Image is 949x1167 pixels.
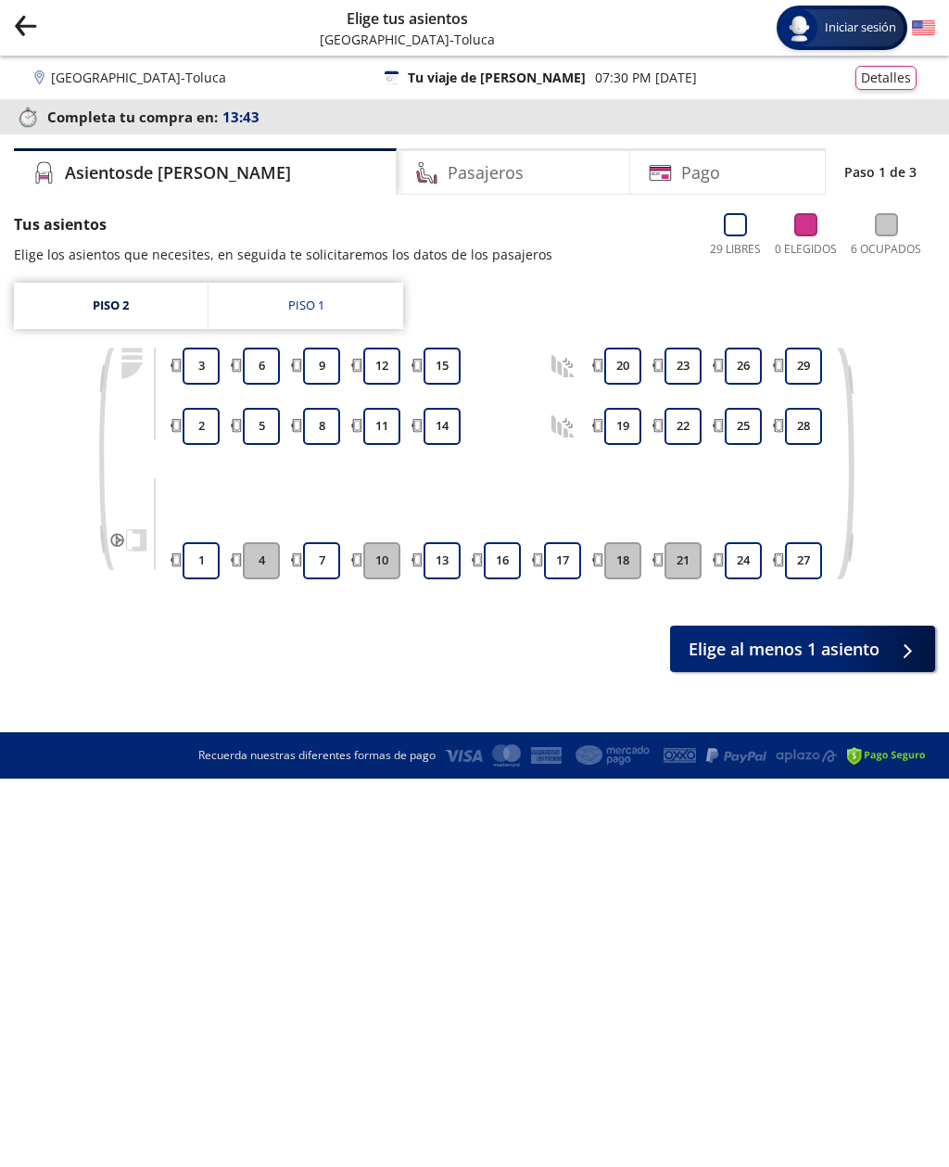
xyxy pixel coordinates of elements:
[664,348,702,385] button: 23
[320,30,495,49] p: [GEOGRAPHIC_DATA] - Toluca
[817,19,904,37] span: Iniciar sesión
[14,283,208,329] a: Piso 2
[710,241,761,258] p: 29 Libres
[183,348,220,385] button: 3
[183,408,220,445] button: 2
[604,348,641,385] button: 20
[855,66,917,90] button: Detalles
[243,542,280,579] button: 4
[785,348,822,385] button: 29
[243,348,280,385] button: 6
[844,162,917,182] p: Paso 1 de 3
[785,408,822,445] button: 28
[14,104,935,130] p: Completa tu compra en :
[725,542,762,579] button: 24
[320,7,495,30] p: Elige tus asientos
[209,283,403,329] a: Piso 1
[14,245,552,264] p: Elige los asientos que necesites, en seguida te solicitaremos los datos de los pasajeros
[183,542,220,579] button: 1
[222,107,259,128] span: 13:43
[689,637,879,662] span: Elige al menos 1 asiento
[303,348,340,385] button: 9
[595,68,697,87] p: 07:30 PM [DATE]
[51,68,226,87] p: [GEOGRAPHIC_DATA] - Toluca
[65,160,291,185] h4: Asientos de [PERSON_NAME]
[424,408,461,445] button: 14
[424,542,461,579] button: 13
[303,542,340,579] button: 7
[604,408,641,445] button: 19
[303,408,340,445] button: 8
[912,17,935,40] button: English
[408,68,586,87] p: Tu viaje de [PERSON_NAME]
[604,542,641,579] button: 18
[725,408,762,445] button: 25
[14,14,37,43] button: back
[681,160,720,185] h4: Pago
[785,542,822,579] button: 27
[448,160,524,185] h4: Pasajeros
[775,241,837,258] p: 0 Elegidos
[363,408,400,445] button: 11
[544,542,581,579] button: 17
[664,408,702,445] button: 22
[725,348,762,385] button: 26
[14,213,552,235] p: Tus asientos
[424,348,461,385] button: 15
[363,542,400,579] button: 10
[288,297,324,315] div: Piso 1
[363,348,400,385] button: 12
[198,747,436,764] p: Recuerda nuestras diferentes formas de pago
[664,542,702,579] button: 21
[484,542,521,579] button: 16
[670,626,935,672] button: Elige al menos 1 asiento
[851,241,921,258] p: 6 Ocupados
[243,408,280,445] button: 5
